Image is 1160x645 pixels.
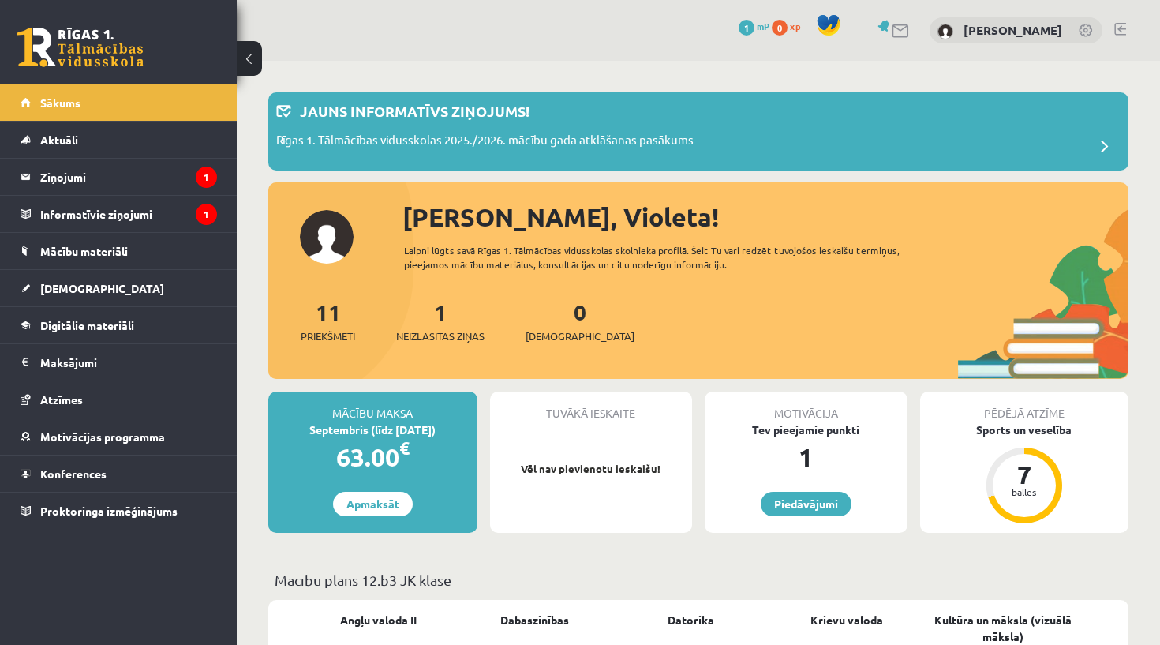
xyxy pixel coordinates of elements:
[268,422,477,438] div: Septembris (līdz [DATE])
[920,422,1129,438] div: Sports un veselība
[40,318,134,332] span: Digitālie materiāli
[21,418,217,455] a: Motivācijas programma
[40,133,78,147] span: Aktuāli
[196,204,217,225] i: 1
[40,196,217,232] legend: Informatīvie ziņojumi
[705,392,907,422] div: Motivācija
[40,392,83,407] span: Atzīmes
[490,392,693,422] div: Tuvākā ieskaite
[920,422,1129,526] a: Sports un veselība 7 balles
[21,196,217,232] a: Informatīvie ziņojumi1
[40,244,128,258] span: Mācību materiāli
[498,461,685,477] p: Vēl nav pievienotu ieskaišu!
[1001,462,1048,487] div: 7
[21,493,217,529] a: Proktoringa izmēģinājums
[21,270,217,306] a: [DEMOGRAPHIC_DATA]
[21,381,217,418] a: Atzīmes
[275,569,1122,591] p: Mācību plāns 12.b3 JK klase
[772,20,808,32] a: 0 xp
[964,22,1062,38] a: [PERSON_NAME]
[404,243,920,272] div: Laipni lūgts savā Rīgas 1. Tālmācības vidusskolas skolnieka profilā. Šeit Tu vari redzēt tuvojošo...
[301,328,355,344] span: Priekšmeti
[40,429,165,444] span: Motivācijas programma
[810,612,883,628] a: Krievu valoda
[21,307,217,343] a: Digitālie materiāli
[40,467,107,481] span: Konferences
[705,438,907,476] div: 1
[333,492,413,516] a: Apmaksāt
[705,422,907,438] div: Tev pieejamie punkti
[925,612,1081,645] a: Kultūra un māksla (vizuālā māksla)
[40,504,178,518] span: Proktoringa izmēģinājums
[402,198,1128,236] div: [PERSON_NAME], Violeta!
[739,20,754,36] span: 1
[340,612,417,628] a: Angļu valoda II
[268,392,477,422] div: Mācību maksa
[396,298,485,344] a: 1Neizlasītās ziņas
[790,20,800,32] span: xp
[21,122,217,158] a: Aktuāli
[301,298,355,344] a: 11Priekšmeti
[920,392,1129,422] div: Pēdējā atzīme
[40,159,217,195] legend: Ziņojumi
[526,328,634,344] span: [DEMOGRAPHIC_DATA]
[500,612,569,628] a: Dabaszinības
[396,328,485,344] span: Neizlasītās ziņas
[21,456,217,492] a: Konferences
[40,344,217,381] legend: Maksājumi
[21,233,217,269] a: Mācību materiāli
[772,20,788,36] span: 0
[276,131,694,153] p: Rīgas 1. Tālmācības vidusskolas 2025./2026. mācību gada atklāšanas pasākums
[21,344,217,381] a: Maksājumi
[276,100,1121,163] a: Jauns informatīvs ziņojums! Rīgas 1. Tālmācības vidusskolas 2025./2026. mācību gada atklāšanas pa...
[937,24,953,39] img: Violeta Vederņikova
[196,167,217,188] i: 1
[761,492,851,516] a: Piedāvājumi
[526,298,634,344] a: 0[DEMOGRAPHIC_DATA]
[268,438,477,476] div: 63.00
[668,612,714,628] a: Datorika
[21,159,217,195] a: Ziņojumi1
[1001,487,1048,497] div: balles
[21,84,217,121] a: Sākums
[300,100,529,122] p: Jauns informatīvs ziņojums!
[739,20,769,32] a: 1 mP
[399,437,410,459] span: €
[17,28,144,67] a: Rīgas 1. Tālmācības vidusskola
[40,96,80,110] span: Sākums
[757,20,769,32] span: mP
[40,281,164,295] span: [DEMOGRAPHIC_DATA]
